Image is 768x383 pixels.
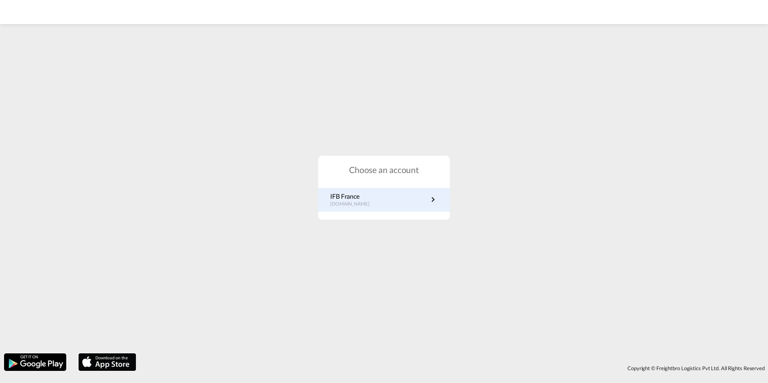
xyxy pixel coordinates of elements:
[428,195,438,204] md-icon: icon-chevron-right
[78,352,137,372] img: apple.png
[330,201,378,208] p: [DOMAIN_NAME]
[140,361,768,375] div: Copyright © Freightbro Logistics Pvt Ltd. All Rights Reserved
[330,192,438,208] a: IFB France[DOMAIN_NAME]
[330,192,378,201] p: IFB France
[3,352,67,372] img: google.png
[318,164,450,175] h1: Choose an account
